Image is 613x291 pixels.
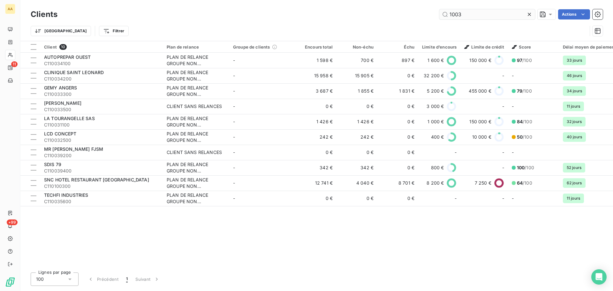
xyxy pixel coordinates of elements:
[167,44,225,50] div: Plan de relance
[44,168,159,174] span: C110039400
[296,175,337,191] td: 12 741 €
[299,44,333,50] div: Encours total
[563,102,584,111] span: 11 jours
[502,165,504,171] span: -
[233,73,235,78] span: -
[337,175,377,191] td: 4 040 €
[132,272,164,286] button: Suivant
[44,44,57,50] span: Client
[424,73,444,79] span: 32 200 €
[469,88,491,94] span: 455 000 €
[502,195,504,202] span: -
[563,56,586,65] span: 33 jours
[44,198,159,205] span: C110035600
[337,160,377,175] td: 342 €
[337,114,377,129] td: 1 426 €
[517,180,523,186] span: 64
[517,180,532,186] span: /100
[517,57,522,63] span: 97
[122,272,132,286] button: 1
[563,86,586,96] span: 34 jours
[563,178,586,188] span: 62 jours
[167,85,225,97] div: PLAN DE RELANCE GROUPE NON AUTOMATIQUE
[431,134,444,140] span: 400 €
[469,119,491,125] span: 150 000 €
[563,71,586,80] span: 46 jours
[44,70,104,75] span: CLINIQUE SAINT LEONARD
[502,73,504,79] span: -
[427,180,444,186] span: 8 200 €
[517,119,523,124] span: 84
[126,276,128,282] span: 1
[337,99,377,114] td: 0 €
[233,57,235,63] span: -
[44,162,61,167] span: SDIS 79
[337,83,377,99] td: 1 855 €
[44,85,77,90] span: GEMY ANGERS
[44,192,88,198] span: TECHFI INDUSTRIES
[512,195,514,201] span: -
[167,131,225,143] div: PLAN DE RELANCE GROUPE NON AUTOMATIQUE
[167,161,225,174] div: PLAN DE RELANCE GROUPE NON AUTOMATIQUE
[517,119,532,125] span: /100
[337,129,377,145] td: 242 €
[167,115,225,128] div: PLAN DE RELANCE GROUPE NON AUTOMATIQUE
[464,44,504,50] span: Limite de crédit
[44,106,159,113] span: C110033500
[512,44,531,50] span: Score
[502,103,504,110] span: -
[472,134,491,140] span: 10 000 €
[377,191,418,206] td: 0 €
[517,165,525,170] span: 100
[377,160,418,175] td: 0 €
[167,69,225,82] div: PLAN DE RELANCE GROUPE NON AUTOMATIQUE
[233,149,235,155] span: -
[475,180,491,186] span: 7 250 €
[44,177,149,182] span: SNC HOTEL RESTAURANT [GEOGRAPHIC_DATA]
[377,99,418,114] td: 0 €
[517,88,522,94] span: 79
[502,149,504,156] span: -
[377,83,418,99] td: 1 831 €
[167,192,225,205] div: PLAN DE RELANCE GROUPE NON AUTOMATIQUE
[296,83,337,99] td: 3 687 €
[233,119,235,124] span: -
[296,129,337,145] td: 242 €
[431,165,444,171] span: 800 €
[84,272,122,286] button: Précédent
[233,88,235,94] span: -
[337,191,377,206] td: 0 €
[44,137,159,143] span: C110032500
[563,194,584,203] span: 11 jours
[233,180,235,186] span: -
[44,146,103,152] span: MR [PERSON_NAME] FJSM
[167,177,225,189] div: PLAN DE RELANCE GROUPE NON AUTOMATIQUE
[455,149,457,156] span: -
[167,103,222,110] div: CLIENT SANS RELANCES
[44,54,91,60] span: AUTOPREPAR OUEST
[233,134,235,140] span: -
[517,88,532,94] span: /100
[439,9,535,19] input: Rechercher
[337,145,377,160] td: 0 €
[233,44,270,50] span: Groupe de clients
[44,76,159,82] span: C110034200
[377,68,418,83] td: 0 €
[340,44,374,50] div: Non-échu
[36,276,44,282] span: 100
[558,9,590,19] button: Actions
[591,269,607,285] div: Open Intercom Messenger
[59,44,67,50] span: 10
[44,91,159,97] span: C110033300
[296,145,337,160] td: 0 €
[31,26,91,36] button: [GEOGRAPHIC_DATA]
[296,191,337,206] td: 0 €
[337,68,377,83] td: 15 905 €
[167,149,222,156] div: CLIENT SANS RELANCES
[455,195,457,202] span: -
[377,53,418,68] td: 897 €
[512,103,514,109] span: -
[377,175,418,191] td: 8 701 €
[167,54,225,67] div: PLAN DE RELANCE GROUPE NON AUTOMATIQUE
[377,114,418,129] td: 0 €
